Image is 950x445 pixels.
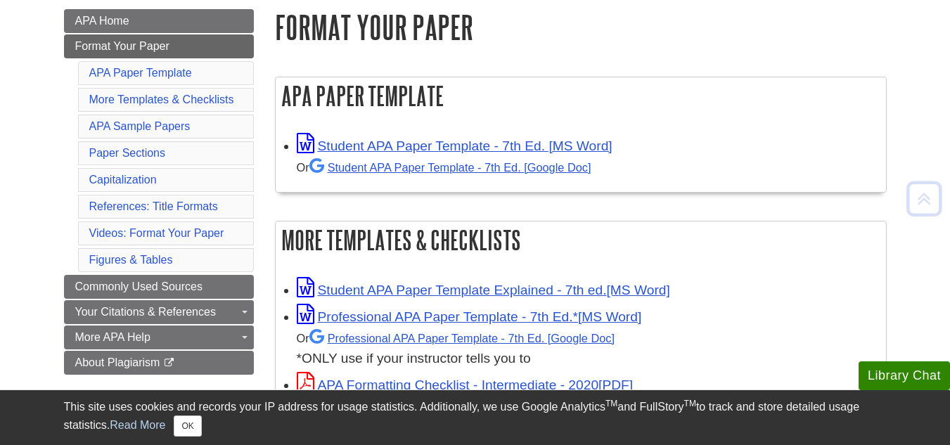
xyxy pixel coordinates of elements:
sup: TM [605,399,617,408]
span: Commonly Used Sources [75,280,203,292]
h1: Format Your Paper [275,9,887,45]
span: About Plagiarism [75,356,160,368]
a: APA Paper Template [89,67,192,79]
div: This site uses cookies and records your IP address for usage statistics. Additionally, we use Goo... [64,399,887,437]
small: Or [297,332,615,344]
div: *ONLY use if your instructor tells you to [297,328,879,369]
i: This link opens in a new window [163,359,175,368]
a: Paper Sections [89,147,166,159]
button: Close [174,415,201,437]
a: APA Sample Papers [89,120,191,132]
a: Link opens in new window [297,138,612,153]
a: Read More [110,419,165,431]
div: Guide Page Menu [64,9,254,375]
a: Link opens in new window [297,309,642,324]
a: Format Your Paper [64,34,254,58]
a: Your Citations & References [64,300,254,324]
a: More Templates & Checklists [89,93,234,105]
span: Your Citations & References [75,306,216,318]
h2: More Templates & Checklists [276,221,886,259]
a: Commonly Used Sources [64,275,254,299]
a: References: Title Formats [89,200,218,212]
a: More APA Help [64,325,254,349]
span: More APA Help [75,331,150,343]
span: APA Home [75,15,129,27]
a: Link opens in new window [297,283,670,297]
a: Professional APA Paper Template - 7th Ed. [309,332,615,344]
a: About Plagiarism [64,351,254,375]
small: Or [297,161,591,174]
sup: TM [684,399,696,408]
a: Back to Top [901,189,946,208]
a: Figures & Tables [89,254,173,266]
a: Videos: Format Your Paper [89,227,224,239]
a: APA Home [64,9,254,33]
button: Library Chat [859,361,950,390]
span: Format Your Paper [75,40,169,52]
h2: APA Paper Template [276,77,886,115]
a: Capitalization [89,174,157,186]
a: Student APA Paper Template - 7th Ed. [Google Doc] [309,161,591,174]
a: Link opens in new window [297,378,634,392]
